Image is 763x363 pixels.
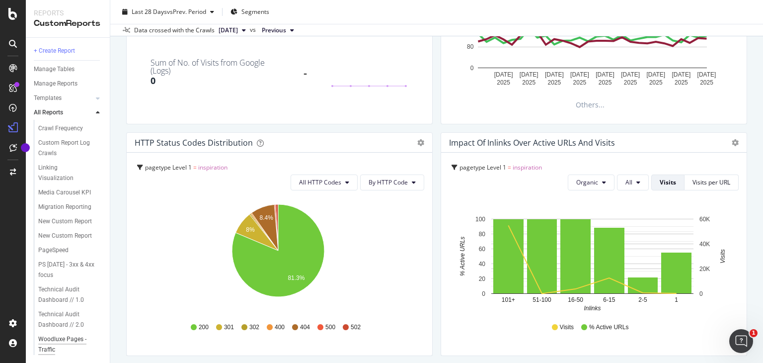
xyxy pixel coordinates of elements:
[34,18,102,29] div: CustomReports
[250,25,258,34] span: vs
[479,246,486,253] text: 60
[467,43,474,50] text: 80
[151,59,280,75] div: Sum of No. of Visits from Google (Logs)
[262,26,286,35] span: Previous
[482,290,485,297] text: 0
[697,71,716,78] text: [DATE]
[275,323,285,332] span: 400
[246,226,255,233] text: 8%
[260,214,274,221] text: 8.4%
[34,46,103,56] a: + Create Report
[38,187,91,198] div: Media Carousel KPI
[589,323,628,332] span: % Active URLs
[699,266,710,272] text: 20K
[750,329,758,337] span: 1
[651,175,685,190] button: Visits
[497,79,510,86] text: 2025
[570,71,589,78] text: [DATE]
[227,4,273,20] button: Segments
[38,163,103,183] a: Linking Visualization
[38,284,103,305] a: Technical Audit Dashboard // 1.0
[449,138,615,148] div: Impact of Inlinks Over Active URLs and Visits
[198,163,228,172] span: inspiration
[584,305,601,312] text: Inlinks
[700,79,713,86] text: 2025
[719,249,726,263] text: Visits
[479,275,486,282] text: 20
[34,79,103,89] a: Manage Reports
[38,309,96,330] div: Technical Audit Dashboard // 2.0
[475,216,485,223] text: 100
[449,198,735,314] svg: A chart.
[729,329,753,353] iframe: Intercom live chat
[599,79,612,86] text: 2025
[502,296,515,303] text: 101+
[135,198,421,314] svg: A chart.
[34,93,62,103] div: Templates
[258,24,298,36] button: Previous
[34,64,75,75] div: Manage Tables
[38,187,103,198] a: Media Carousel KPI
[699,241,710,248] text: 40K
[625,178,632,186] span: All
[675,296,678,303] text: 1
[38,284,96,305] div: Technical Audit Dashboard // 1.0
[572,99,609,111] span: Others...
[732,139,739,146] div: gear
[479,261,486,268] text: 40
[360,175,424,190] button: By HTTP Code
[219,26,238,35] span: 2025 Jul. 27th
[38,216,103,227] a: New Custom Report
[685,175,739,190] button: Visits per URL
[38,216,92,227] div: New Custom Report
[351,323,361,332] span: 502
[38,123,83,134] div: Crawl Frequency
[560,323,574,332] span: Visits
[675,79,688,86] text: 2025
[193,163,197,172] span: =
[38,260,95,280] div: PS 5.30.23 - 3xx & 4xx focus
[494,71,513,78] text: [DATE]
[38,138,103,159] a: Custom Report Log Crawls
[573,79,587,86] text: 2025
[459,237,466,276] text: % Active URLs
[167,7,206,16] span: vs Prev. Period
[699,290,703,297] text: 0
[470,65,474,72] text: 0
[34,46,75,56] div: + Create Report
[325,323,335,332] span: 500
[38,231,92,241] div: New Custom Report
[241,7,269,16] span: Segments
[38,334,103,355] a: Woodluxe Pages - Traffic
[672,71,690,78] text: [DATE]
[508,163,511,172] span: =
[369,178,408,186] span: By HTTP Code
[459,163,506,172] span: pagetype Level 1
[513,163,542,172] span: inspiration
[34,107,93,118] a: All Reports
[38,138,95,159] div: Custom Report Log Crawls
[38,202,91,212] div: Migration Reporting
[38,309,103,330] a: Technical Audit Dashboard // 2.0
[417,139,424,146] div: gear
[224,323,234,332] span: 301
[38,123,103,134] a: Crawl Frequency
[38,334,94,355] div: Woodluxe Pages - Traffic
[299,178,341,186] span: All HTTP Codes
[291,175,358,190] button: All HTTP Codes
[34,8,102,18] div: Reports
[479,231,486,238] text: 80
[34,107,63,118] div: All Reports
[624,79,637,86] text: 2025
[545,71,564,78] text: [DATE]
[603,296,615,303] text: 6-15
[692,178,730,186] div: Visits per URL
[38,245,69,256] div: PageSpeed
[134,26,215,35] div: Data crossed with the Crawls
[151,75,155,88] div: 0
[199,323,209,332] span: 200
[288,274,305,281] text: 81.3%
[533,296,551,303] text: 51-100
[215,24,250,36] button: [DATE]
[135,138,253,148] div: HTTP Status Codes Distribution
